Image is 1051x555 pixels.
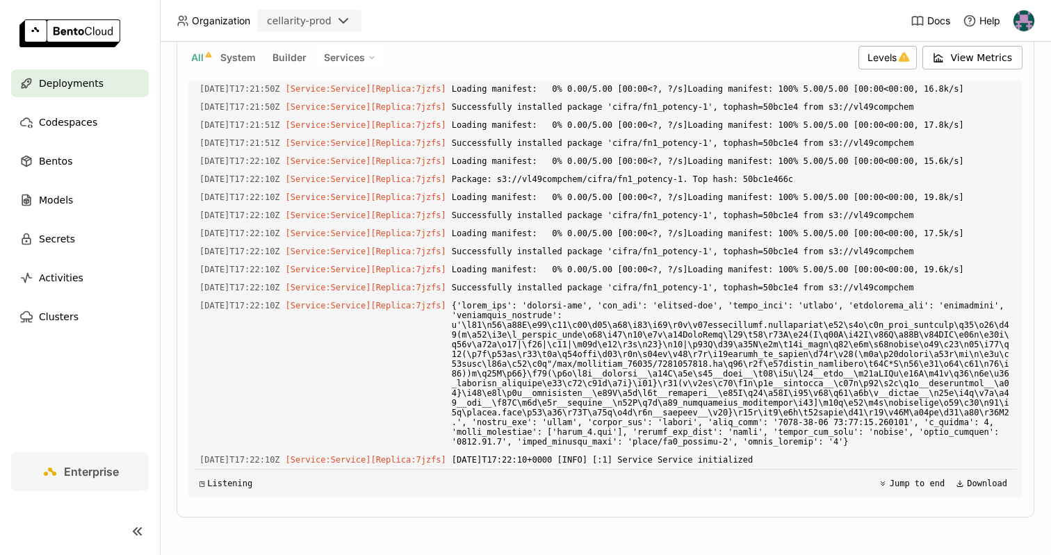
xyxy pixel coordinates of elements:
span: [Service:Service] [286,265,371,274]
span: [Replica:7jzfs] [370,192,446,202]
span: Successfully installed package 'cifra/fn1_potency-1', tophash=50bc1e4 from s3://vl49compchem [452,244,1011,259]
span: [Replica:7jzfs] [370,229,446,238]
span: Services [324,51,365,64]
span: 2025-09-12T17:22:10.811Z [199,280,280,295]
span: [Service:Service] [286,174,371,184]
span: {'lorem_ips': 'dolorsi-ame', 'con_adi': 'elitsed-doe', 'tempo_inci': 'utlabo', 'etdolorema_ali': ... [452,298,1011,449]
span: 2025-09-12T17:22:10.810Z [199,262,280,277]
a: Activities [11,264,149,292]
span: Deployments [39,75,104,92]
span: System [220,51,256,63]
span: Docs [927,15,950,27]
a: Secrets [11,225,149,253]
span: [Service:Service] [286,156,371,166]
span: [Service:Service] [286,283,371,292]
span: 2025-09-12T17:21:51.609Z [199,117,280,133]
span: 2025-09-12T17:22:10.812Z [199,452,280,467]
span: All [191,51,204,63]
a: Codespaces [11,108,149,136]
span: [Replica:7jzfs] [370,84,446,94]
span: 2025-09-12T17:22:10.601Z [199,244,280,259]
span: [Replica:7jzfs] [370,265,446,274]
span: Builder [272,51,307,63]
a: Docs [911,14,950,28]
span: [Service:Service] [286,192,371,202]
span: Successfully installed package 'cifra/fn1_potency-1', tophash=50bc1e4 from s3://vl49compchem [452,280,1011,295]
span: [Replica:7jzfs] [370,156,446,166]
img: Ragy [1013,10,1034,31]
span: 2025-09-12T17:21:50.923Z [199,81,280,97]
div: Services [315,46,385,69]
span: 2025-09-12T17:22:10.247Z [199,154,280,169]
span: [Service:Service] [286,102,371,112]
span: Enterprise [64,465,119,479]
span: [Replica:7jzfs] [370,283,446,292]
span: [Service:Service] [286,84,371,94]
span: [Replica:7jzfs] [370,174,446,184]
a: Deployments [11,69,149,97]
span: [Replica:7jzfs] [370,138,446,148]
span: [Service:Service] [286,120,371,130]
span: [Replica:7jzfs] [370,210,446,220]
span: [Service:Service] [286,247,371,256]
span: [DATE]T17:22:10+0000 [INFO] [:1] Service Service initialized [452,452,1011,467]
span: Clusters [39,308,79,325]
a: Enterprise [11,452,149,491]
span: [Service:Service] [286,138,371,148]
span: Secrets [39,231,75,247]
span: [Service:Service] [286,229,371,238]
button: View Metrics [922,46,1023,69]
span: ◳ [199,479,204,488]
span: Successfully installed package 'cifra/fn1_potency-1', tophash=50bc1e4 from s3://vl49compchem [452,99,1011,115]
span: [Replica:7jzfs] [370,120,446,130]
span: Loading manifest: 0% 0.00/5.00 [00:00<?, ?/s]Loading manifest: 100% 5.00/5.00 [00:00<00:00, 17.8k/s] [452,117,1011,133]
span: Loading manifest: 0% 0.00/5.00 [00:00<?, ?/s]Loading manifest: 100% 5.00/5.00 [00:00<00:00, 17.5k/s] [452,226,1011,241]
div: cellarity-prod [267,14,332,28]
span: [Replica:7jzfs] [370,455,446,465]
a: Clusters [11,303,149,331]
button: Jump to end [874,475,949,492]
span: [Service:Service] [286,210,371,220]
span: Help [979,15,1000,27]
div: Help [963,14,1000,28]
span: [Service:Service] [286,301,371,310]
span: 2025-09-12T17:22:10.812Z [199,298,280,313]
div: Listening [199,479,252,488]
span: 2025-09-12T17:22:10.599Z [199,226,280,241]
span: View Metrics [951,51,1013,65]
span: [Service:Service] [286,455,371,465]
span: [Replica:7jzfs] [370,247,446,256]
button: All [188,49,206,67]
span: Loading manifest: 0% 0.00/5.00 [00:00<?, ?/s]Loading manifest: 100% 5.00/5.00 [00:00<00:00, 16.8k/s] [452,81,1011,97]
span: Levels [867,51,897,63]
span: Loading manifest: 0% 0.00/5.00 [00:00<?, ?/s]Loading manifest: 100% 5.00/5.00 [00:00<00:00, 19.8k/s] [452,190,1011,205]
span: Activities [39,270,83,286]
span: Organization [192,15,250,27]
span: 2025-09-12T17:22:10.416Z [199,190,280,205]
a: Bentos [11,147,149,175]
span: [Replica:7jzfs] [370,102,446,112]
button: Download [952,475,1011,492]
span: [Replica:7jzfs] [370,301,446,310]
span: Successfully installed package 'cifra/fn1_potency-1', tophash=50bc1e4 from s3://vl49compchem [452,135,1011,151]
div: Levels [858,46,917,69]
span: Successfully installed package 'cifra/fn1_potency-1', tophash=50bc1e4 from s3://vl49compchem [452,208,1011,223]
span: Codespaces [39,114,97,131]
button: System [218,49,259,67]
span: 2025-09-12T17:21:50.928Z [199,99,280,115]
span: Models [39,192,73,208]
span: 2025-09-12T17:22:10.418Z [199,208,280,223]
button: Builder [270,49,309,67]
img: logo [19,19,120,47]
a: Models [11,186,149,214]
span: 2025-09-12T17:22:10.247Z [199,172,280,187]
span: Loading manifest: 0% 0.00/5.00 [00:00<?, ?/s]Loading manifest: 100% 5.00/5.00 [00:00<00:00, 19.6k/s] [452,262,1011,277]
span: 2025-09-12T17:21:51.610Z [199,135,280,151]
input: Selected cellarity-prod. [333,15,334,28]
span: Package: s3://vl49compchem/cifra/fn1_potency-1. Top hash: 50bc1e466c [452,172,1011,187]
span: Loading manifest: 0% 0.00/5.00 [00:00<?, ?/s]Loading manifest: 100% 5.00/5.00 [00:00<00:00, 15.6k/s] [452,154,1011,169]
span: Bentos [39,153,72,169]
